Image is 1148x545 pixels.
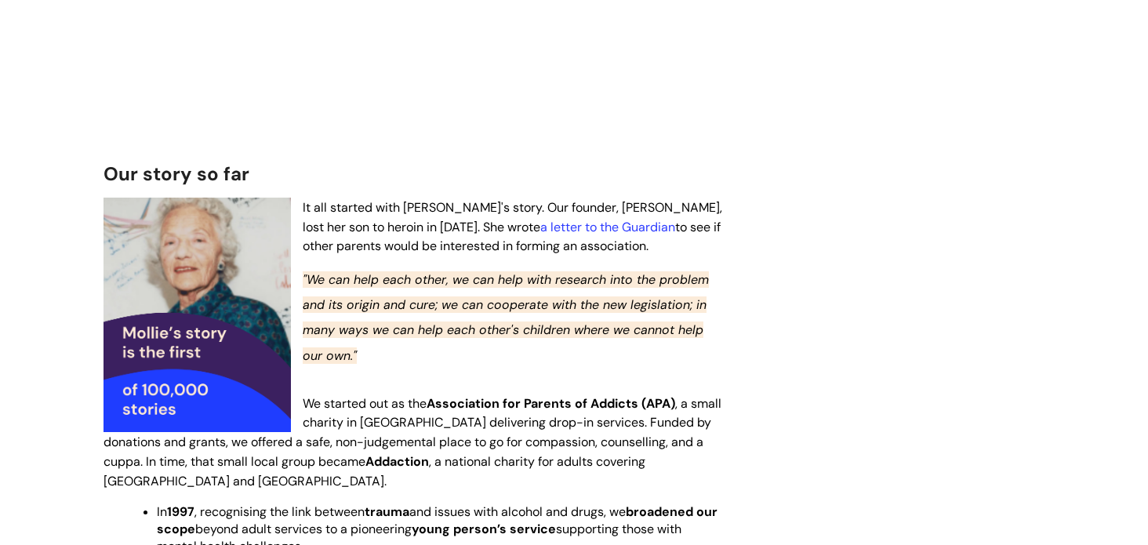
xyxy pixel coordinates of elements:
span: We started out as the , a small charity in [GEOGRAPHIC_DATA] delivering drop-in services. Funded ... [104,395,721,489]
img: An elderly woman with curly gray hair, wearing a blue patterned blouse, smiles as she writes on a... [104,198,291,432]
strong: trauma [365,503,409,520]
em: "We can help each other, we can help with research into the problem and its origin and cure; we c... [303,271,709,364]
span: It all started with [PERSON_NAME]'s story. Our founder, [PERSON_NAME], lost her son to heroin in ... [303,199,722,255]
strong: broadened our scope [157,503,717,537]
strong: Association for Parents of Addicts (APA) [427,395,675,412]
span: Our story so far [104,162,249,186]
a: a letter to the Guardian [540,219,675,235]
strong: 1997 [167,503,194,520]
strong: Addaction [365,453,429,470]
strong: young person’s service [412,521,556,537]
